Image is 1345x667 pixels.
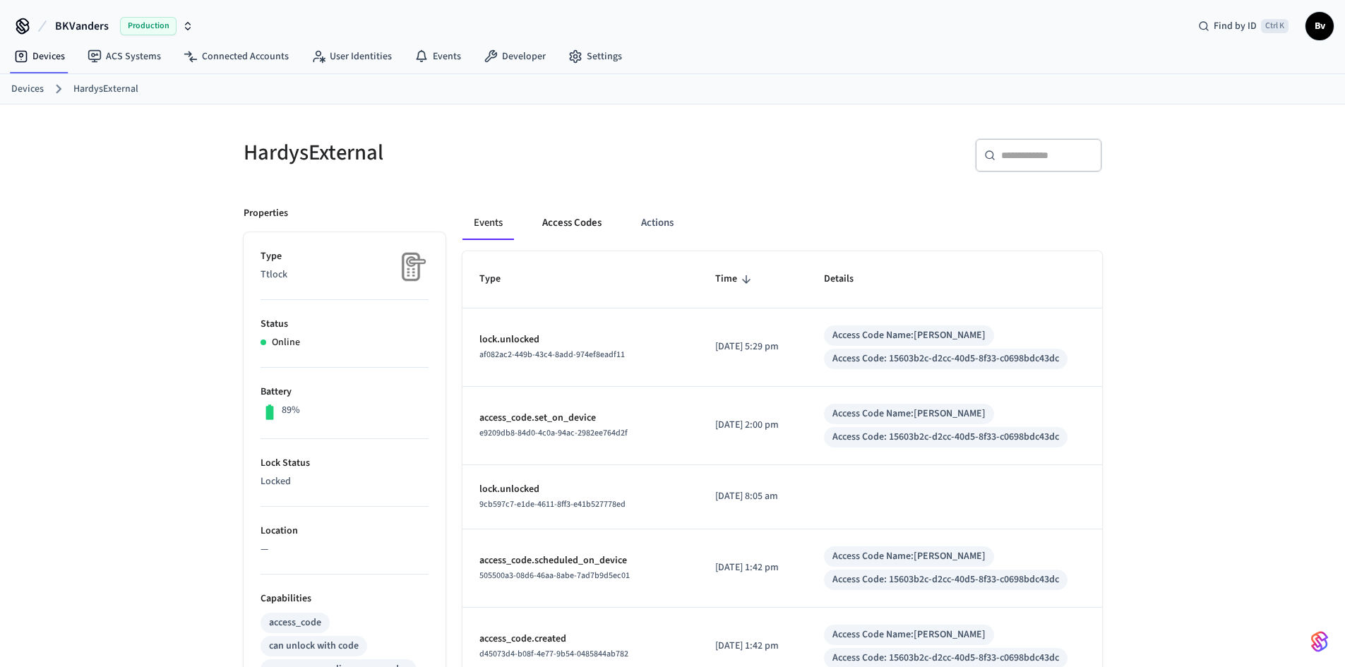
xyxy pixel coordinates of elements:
div: Access Code: 15603b2c-d2cc-40d5-8f33-c0698bdc43dc [832,430,1059,445]
p: Properties [244,206,288,221]
span: Find by ID [1214,19,1257,33]
div: Access Code Name: [PERSON_NAME] [832,407,986,421]
a: Devices [3,44,76,69]
img: Placeholder Lock Image [393,249,429,284]
p: lock.unlocked [479,332,682,347]
p: access_code.set_on_device [479,411,682,426]
button: Actions [630,206,685,240]
div: Access Code Name: [PERSON_NAME] [832,549,986,564]
p: Location [261,524,429,539]
div: Access Code: 15603b2c-d2cc-40d5-8f33-c0698bdc43dc [832,651,1059,666]
p: Lock Status [261,456,429,471]
a: Settings [557,44,633,69]
h5: HardysExternal [244,138,664,167]
span: Details [824,268,872,290]
p: [DATE] 1:42 pm [715,639,789,654]
p: Locked [261,474,429,489]
div: Access Code: 15603b2c-d2cc-40d5-8f33-c0698bdc43dc [832,572,1059,587]
p: Status [261,317,429,332]
p: Ttlock [261,268,429,282]
p: [DATE] 2:00 pm [715,418,789,433]
p: access_code.created [479,632,682,647]
span: Bv [1307,13,1332,39]
div: Access Code: 15603b2c-d2cc-40d5-8f33-c0698bdc43dc [832,351,1059,366]
a: User Identities [300,44,403,69]
span: af082ac2-449b-43c4-8add-974ef8eadf11 [479,349,625,361]
div: ant example [462,206,1102,240]
span: d45073d4-b08f-4e77-9b54-0485844ab782 [479,648,628,660]
button: Events [462,206,514,240]
span: BKVanders [55,18,109,35]
p: 89% [282,403,300,418]
a: Connected Accounts [172,44,300,69]
p: lock.unlocked [479,482,682,497]
span: Time [715,268,755,290]
p: [DATE] 5:29 pm [715,339,789,354]
a: HardysExternal [73,82,138,97]
span: Production [120,17,177,35]
span: Type [479,268,519,290]
p: — [261,542,429,557]
p: [DATE] 8:05 am [715,489,789,504]
span: 9cb597c7-e1de-4611-8ff3-e41b527778ed [479,498,626,510]
button: Access Codes [531,206,613,240]
a: Devices [11,82,44,97]
p: access_code.scheduled_on_device [479,553,682,568]
p: Capabilities [261,591,429,606]
div: Access Code Name: [PERSON_NAME] [832,328,986,343]
p: Type [261,249,429,264]
button: Bv [1305,12,1334,40]
a: Events [403,44,472,69]
img: SeamLogoGradient.69752ec5.svg [1311,630,1328,653]
span: Ctrl K [1261,19,1289,33]
a: ACS Systems [76,44,172,69]
a: Developer [472,44,557,69]
p: Online [272,335,300,350]
div: can unlock with code [269,639,359,654]
div: Find by IDCtrl K [1187,13,1300,39]
span: 505500a3-08d6-46aa-8abe-7ad7b9d5ec01 [479,570,630,582]
span: e9209db8-84d0-4c0a-94ac-2982ee764d2f [479,427,628,439]
div: access_code [269,615,321,630]
div: Access Code Name: [PERSON_NAME] [832,627,986,642]
p: Battery [261,385,429,399]
p: [DATE] 1:42 pm [715,560,789,575]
